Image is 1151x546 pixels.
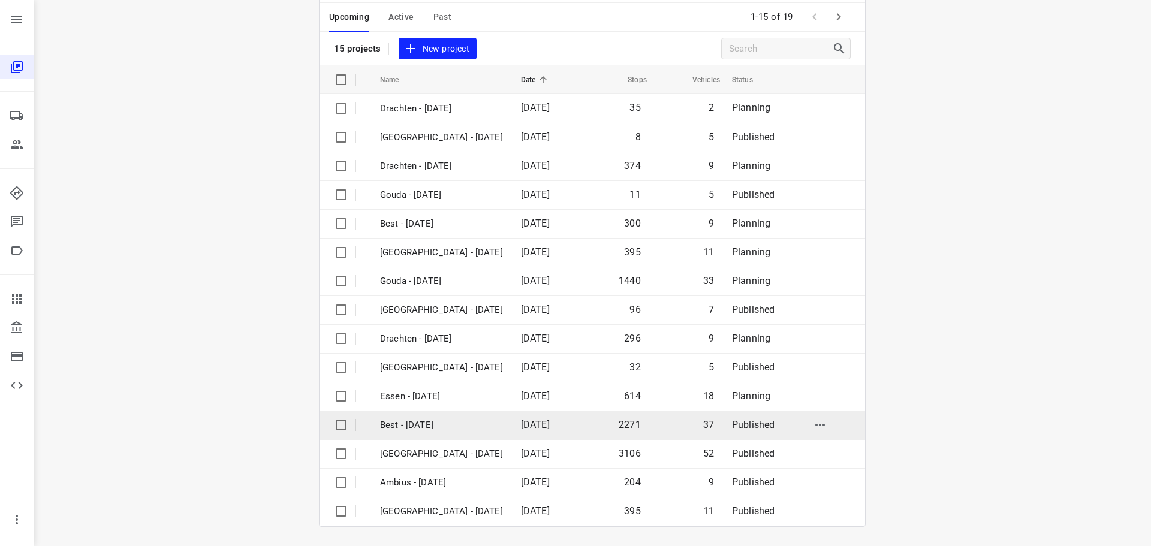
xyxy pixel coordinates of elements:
[521,189,550,200] span: [DATE]
[380,73,415,87] span: Name
[619,419,641,430] span: 2271
[521,218,550,229] span: [DATE]
[624,218,641,229] span: 300
[832,41,850,56] div: Search
[380,102,503,116] p: Drachten - [DATE]
[380,418,503,432] p: Best - [DATE]
[521,505,550,517] span: [DATE]
[629,361,640,373] span: 32
[380,505,503,518] p: Antwerpen - Monday
[732,448,775,459] span: Published
[703,448,714,459] span: 52
[677,73,720,87] span: Vehicles
[380,217,503,231] p: Best - Tuesday
[732,390,770,402] span: Planning
[521,131,550,143] span: [DATE]
[624,333,641,344] span: 296
[709,160,714,171] span: 9
[732,218,770,229] span: Planning
[729,40,832,58] input: Search projects
[629,189,640,200] span: 11
[380,274,503,288] p: Gouda - Tuesday
[732,246,770,258] span: Planning
[521,246,550,258] span: [DATE]
[709,333,714,344] span: 9
[521,102,550,113] span: [DATE]
[732,419,775,430] span: Published
[380,447,503,461] p: [GEOGRAPHIC_DATA] - [DATE]
[380,361,503,375] p: [GEOGRAPHIC_DATA] - [DATE]
[521,361,550,373] span: [DATE]
[732,304,775,315] span: Published
[732,361,775,373] span: Published
[635,131,641,143] span: 8
[406,41,469,56] span: New project
[521,448,550,459] span: [DATE]
[732,476,775,488] span: Published
[619,275,641,286] span: 1440
[732,131,775,143] span: Published
[624,505,641,517] span: 395
[732,333,770,344] span: Planning
[732,189,775,200] span: Published
[732,73,769,87] span: Status
[521,73,552,87] span: Date
[619,448,641,459] span: 3106
[521,390,550,402] span: [DATE]
[380,246,503,260] p: Zwolle - Tuesday
[399,38,477,60] button: New project
[709,361,714,373] span: 5
[380,159,503,173] p: Drachten - [DATE]
[380,188,503,202] p: Gouda - [DATE]
[709,476,714,488] span: 9
[521,476,550,488] span: [DATE]
[703,390,714,402] span: 18
[624,476,641,488] span: 204
[521,160,550,171] span: [DATE]
[827,5,851,29] span: Next Page
[746,4,798,30] span: 1-15 of 19
[732,160,770,171] span: Planning
[521,419,550,430] span: [DATE]
[803,5,827,29] span: Previous Page
[703,275,714,286] span: 33
[380,332,503,346] p: Drachten - Tuesday
[703,419,714,430] span: 37
[329,10,369,25] span: Upcoming
[709,131,714,143] span: 5
[629,304,640,315] span: 96
[709,218,714,229] span: 9
[732,505,775,517] span: Published
[624,246,641,258] span: 395
[612,73,647,87] span: Stops
[521,275,550,286] span: [DATE]
[703,246,714,258] span: 11
[732,275,770,286] span: Planning
[732,102,770,113] span: Planning
[629,102,640,113] span: 35
[624,390,641,402] span: 614
[380,131,503,144] p: [GEOGRAPHIC_DATA] - [DATE]
[709,102,714,113] span: 2
[624,160,641,171] span: 374
[380,303,503,317] p: Gemeente Rotterdam - Tuesday
[703,505,714,517] span: 11
[709,189,714,200] span: 5
[380,390,503,403] p: Essen - [DATE]
[521,333,550,344] span: [DATE]
[334,43,381,54] p: 15 projects
[521,304,550,315] span: [DATE]
[433,10,452,25] span: Past
[380,476,503,490] p: Ambius - [DATE]
[709,304,714,315] span: 7
[388,10,414,25] span: Active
